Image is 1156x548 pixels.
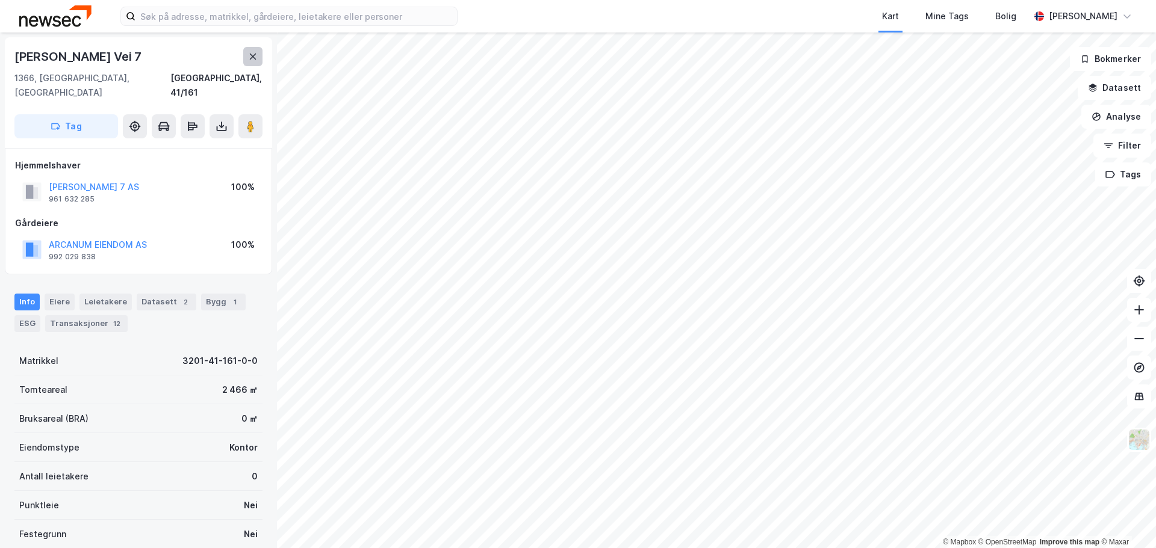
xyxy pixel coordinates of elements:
[252,469,258,484] div: 0
[1093,134,1151,158] button: Filter
[19,527,66,541] div: Festegrunn
[14,71,170,100] div: 1366, [GEOGRAPHIC_DATA], [GEOGRAPHIC_DATA]
[231,180,255,194] div: 100%
[15,216,262,230] div: Gårdeiere
[15,158,262,173] div: Hjemmelshaver
[45,294,75,310] div: Eiere
[943,538,976,546] a: Mapbox
[182,354,258,368] div: 3201-41-161-0-0
[1070,47,1151,71] button: Bokmerker
[978,538,1037,546] a: OpenStreetMap
[995,9,1016,23] div: Bolig
[229,440,258,455] div: Kontor
[14,114,118,138] button: Tag
[19,498,59,513] div: Punktleie
[14,47,144,66] div: [PERSON_NAME] Vei 7
[19,354,58,368] div: Matrikkel
[1095,162,1151,186] button: Tags
[1096,490,1156,548] iframe: Chat Widget
[1128,428,1151,451] img: Z
[244,498,258,513] div: Nei
[19,383,67,397] div: Tomteareal
[19,440,79,455] div: Eiendomstype
[244,527,258,541] div: Nei
[882,9,899,23] div: Kart
[1078,76,1151,100] button: Datasett
[170,71,263,100] div: [GEOGRAPHIC_DATA], 41/161
[1081,105,1151,129] button: Analyse
[241,411,258,426] div: 0 ㎡
[14,294,40,310] div: Info
[111,318,123,330] div: 12
[49,252,96,262] div: 992 029 838
[137,294,196,310] div: Datasett
[222,383,258,397] div: 2 466 ㎡
[45,315,128,332] div: Transaksjoner
[1049,9,1117,23] div: [PERSON_NAME]
[925,9,969,23] div: Mine Tags
[19,469,89,484] div: Antall leietakere
[229,296,241,308] div: 1
[201,294,246,310] div: Bygg
[49,194,95,204] div: 961 632 285
[231,238,255,252] div: 100%
[19,411,89,426] div: Bruksareal (BRA)
[14,315,40,332] div: ESG
[135,7,457,25] input: Søk på adresse, matrikkel, gårdeiere, leietakere eller personer
[19,5,92,26] img: newsec-logo.f6e21ccffca1b3a03d2d.png
[179,296,191,308] div: 2
[79,294,132,310] div: Leietakere
[1040,538,1099,546] a: Improve this map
